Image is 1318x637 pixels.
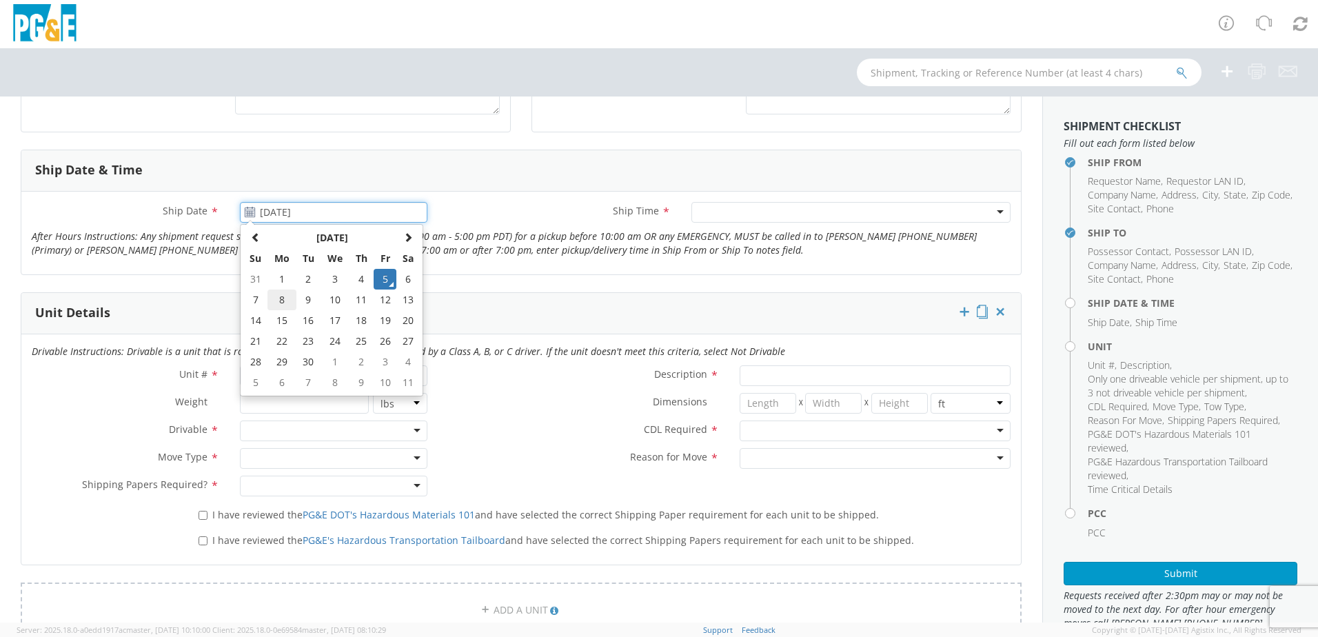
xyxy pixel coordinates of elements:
span: PG&E Hazardous Transportation Tailboard reviewed [1088,455,1268,482]
span: Company Name [1088,259,1156,272]
input: Height [871,393,928,414]
li: , [1088,272,1143,286]
td: 21 [243,331,267,352]
td: 6 [267,372,296,393]
td: 22 [267,331,296,352]
a: Feedback [742,625,775,635]
span: Ship Date [1088,316,1130,329]
li: , [1088,188,1158,202]
td: 9 [349,372,373,393]
input: Width [805,393,862,414]
h4: Ship Date & Time [1088,298,1297,308]
li: , [1252,259,1292,272]
li: , [1224,259,1248,272]
input: I have reviewed thePG&E's Hazardous Transportation Tailboardand have selected the correct Shippin... [199,536,207,545]
td: 2 [296,269,321,290]
h4: Ship To [1088,228,1297,238]
td: 5 [374,269,397,290]
span: Requests received after 2:30pm may or may not be moved to the next day. For after hour emergency ... [1064,589,1297,630]
li: , [1088,259,1158,272]
span: Zip Code [1252,188,1290,201]
th: Tu [296,248,321,269]
span: CDL Required [1088,400,1147,413]
td: 7 [296,372,321,393]
td: 24 [321,331,349,352]
span: Phone [1146,202,1174,215]
span: Ship Time [1135,316,1177,329]
span: Client: 2025.18.0-0e69584 [212,625,386,635]
li: , [1168,414,1280,427]
td: 10 [321,290,349,310]
li: , [1088,174,1163,188]
li: , [1088,372,1294,400]
span: Dimensions [653,395,707,408]
input: I have reviewed thePG&E DOT's Hazardous Materials 101and have selected the correct Shipping Paper... [199,511,207,520]
span: City [1202,188,1218,201]
span: Site Contact [1088,272,1141,285]
span: Zip Code [1252,259,1290,272]
th: Mo [267,248,296,269]
span: Move Type [158,450,207,463]
li: , [1120,358,1172,372]
h3: Ship Date & Time [35,163,143,177]
td: 1 [321,352,349,372]
span: State [1224,188,1246,201]
span: Shipping Papers Required [1168,414,1278,427]
td: 12 [374,290,397,310]
span: Move Type [1153,400,1199,413]
td: 11 [396,372,420,393]
td: 3 [374,352,397,372]
span: Unit # [1088,358,1115,372]
td: 17 [321,310,349,331]
span: master, [DATE] 10:10:00 [126,625,210,635]
li: , [1175,245,1254,259]
th: Th [349,248,373,269]
span: Fill out each form listed below [1064,136,1297,150]
span: Drivable [169,423,207,436]
h3: Unit Details [35,306,110,320]
span: X [862,393,871,414]
span: Requestor LAN ID [1166,174,1244,188]
li: , [1166,174,1246,188]
td: 25 [349,331,373,352]
td: 1 [267,269,296,290]
span: Previous Month [251,232,261,242]
strong: Shipment Checklist [1064,119,1181,134]
td: 3 [321,269,349,290]
span: Possessor LAN ID [1175,245,1252,258]
td: 15 [267,310,296,331]
th: We [321,248,349,269]
span: State [1224,259,1246,272]
span: Next Month [403,232,413,242]
img: pge-logo-06675f144f4cfa6a6814.png [10,4,79,45]
span: Company Name [1088,188,1156,201]
td: 26 [374,331,397,352]
td: 9 [296,290,321,310]
span: Ship Date [163,204,207,217]
a: Support [703,625,733,635]
li: , [1088,414,1164,427]
span: Reason For Move [1088,414,1162,427]
span: Tow Type [1204,400,1244,413]
span: Site Contact [1088,202,1141,215]
th: Fr [374,248,397,269]
li: , [1088,455,1294,483]
td: 2 [349,352,373,372]
th: Sa [396,248,420,269]
li: , [1162,259,1199,272]
li: , [1202,259,1220,272]
td: 8 [321,372,349,393]
td: 14 [243,310,267,331]
td: 8 [267,290,296,310]
span: PCC [1088,526,1106,539]
td: 16 [296,310,321,331]
span: PG&E DOT's Hazardous Materials 101 reviewed [1088,427,1251,454]
td: 4 [396,352,420,372]
li: , [1202,188,1220,202]
span: Shipping Papers Required? [82,478,207,491]
li: , [1088,316,1132,330]
span: Description [1120,358,1170,372]
span: Only one driveable vehicle per shipment, up to 3 not driveable vehicle per shipment [1088,372,1288,399]
td: 20 [396,310,420,331]
td: 13 [396,290,420,310]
